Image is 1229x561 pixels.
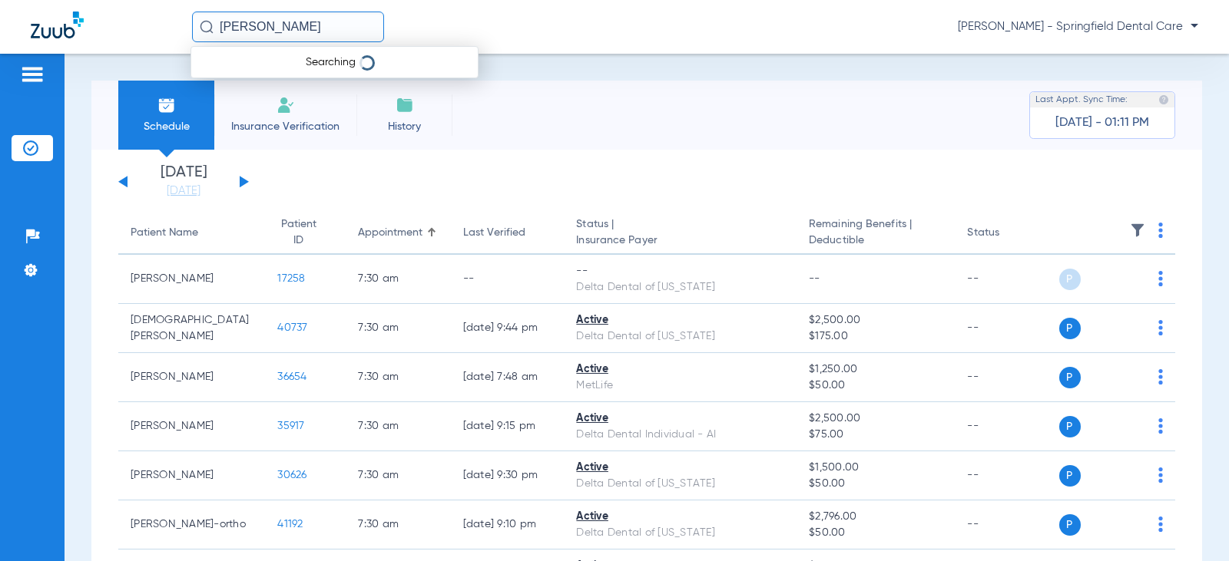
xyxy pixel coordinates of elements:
img: hamburger-icon [20,65,45,84]
span: P [1059,416,1081,437]
span: Schedule [130,119,203,134]
img: Schedule [157,96,176,114]
div: Patient ID [277,216,333,249]
td: [DATE] 9:30 PM [451,451,565,500]
td: [PERSON_NAME] [118,451,265,500]
td: -- [955,500,1058,549]
td: [DATE] 7:48 AM [451,353,565,402]
span: P [1059,367,1081,388]
span: Last Appt. Sync Time: [1035,92,1128,107]
span: $2,796.00 [809,509,942,525]
td: [PERSON_NAME]-ortho [118,500,265,549]
div: Delta Dental of [US_STATE] [576,525,784,541]
div: Delta Dental of [US_STATE] [576,476,784,492]
span: $50.00 [809,525,942,541]
span: $50.00 [809,476,942,492]
td: [DATE] 9:10 PM [451,500,565,549]
td: 7:30 AM [346,353,450,402]
span: Insurance Verification [226,119,345,134]
td: -- [955,304,1058,353]
div: Patient ID [277,216,320,249]
td: [DATE] 9:44 PM [451,304,565,353]
div: Active [576,411,784,427]
span: $2,500.00 [809,411,942,427]
span: P [1059,269,1081,290]
td: 7:30 AM [346,304,450,353]
div: -- [576,263,784,279]
div: Active [576,460,784,476]
td: 7:30 AM [346,451,450,500]
div: Delta Dental Individual - AI [576,427,784,443]
td: 7:30 AM [346,500,450,549]
td: -- [955,451,1058,500]
div: Patient Name [131,225,198,241]
th: Status [955,212,1058,255]
img: Manual Insurance Verification [277,96,295,114]
td: -- [955,353,1058,402]
span: 35917 [277,421,304,431]
td: [DATE] 9:15 PM [451,402,565,451]
img: group-dot-blue.svg [1158,516,1163,532]
img: group-dot-blue.svg [1158,369,1163,384]
div: Active [576,509,784,525]
span: $75.00 [809,427,942,443]
td: -- [451,255,565,304]
span: Searching [306,57,356,68]
img: last sync help info [1158,94,1169,105]
th: Remaining Benefits | [797,212,955,255]
span: 17258 [277,273,305,284]
div: Delta Dental of [US_STATE] [576,279,784,295]
div: Delta Dental of [US_STATE] [576,328,784,345]
span: 30626 [277,470,306,480]
input: Search for patients [192,12,384,42]
span: $50.00 [809,378,942,394]
span: P [1059,514,1081,536]
span: [PERSON_NAME] - Springfield Dental Care [958,19,1198,35]
img: group-dot-blue.svg [1158,271,1163,286]
span: $2,500.00 [809,312,942,328]
span: $1,500.00 [809,460,942,476]
span: P [1059,465,1081,487]
img: group-dot-blue.svg [1158,467,1163,483]
span: P [1059,318,1081,339]
td: -- [955,255,1058,304]
span: $1,250.00 [809,361,942,378]
td: [PERSON_NAME] [118,255,265,304]
div: MetLife [576,378,784,394]
div: Active [576,361,784,378]
span: [DATE] - 01:11 PM [1055,115,1149,130]
span: 40737 [277,322,307,333]
img: group-dot-blue.svg [1158,223,1163,238]
td: [DEMOGRAPHIC_DATA][PERSON_NAME] [118,304,265,353]
li: [DATE] [137,165,230,199]
img: group-dot-blue.svg [1158,418,1163,434]
div: Last Verified [463,225,552,241]
td: [PERSON_NAME] [118,353,265,402]
div: Last Verified [463,225,525,241]
span: $175.00 [809,328,942,345]
a: [DATE] [137,183,230,199]
img: Search Icon [200,20,214,34]
img: group-dot-blue.svg [1158,320,1163,335]
span: -- [809,273,820,284]
span: 41192 [277,519,303,530]
img: filter.svg [1130,223,1145,238]
td: [PERSON_NAME] [118,402,265,451]
span: History [368,119,441,134]
div: Patient Name [131,225,253,241]
span: Deductible [809,233,942,249]
td: -- [955,402,1058,451]
div: Appointment [358,225,422,241]
th: Status | [564,212,797,255]
div: Active [576,312,784,328]
td: 7:30 AM [346,255,450,304]
td: 7:30 AM [346,402,450,451]
span: 36654 [277,371,306,382]
img: History [396,96,414,114]
div: Appointment [358,225,438,241]
span: Insurance Payer [576,233,784,249]
img: Zuub Logo [31,12,84,38]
